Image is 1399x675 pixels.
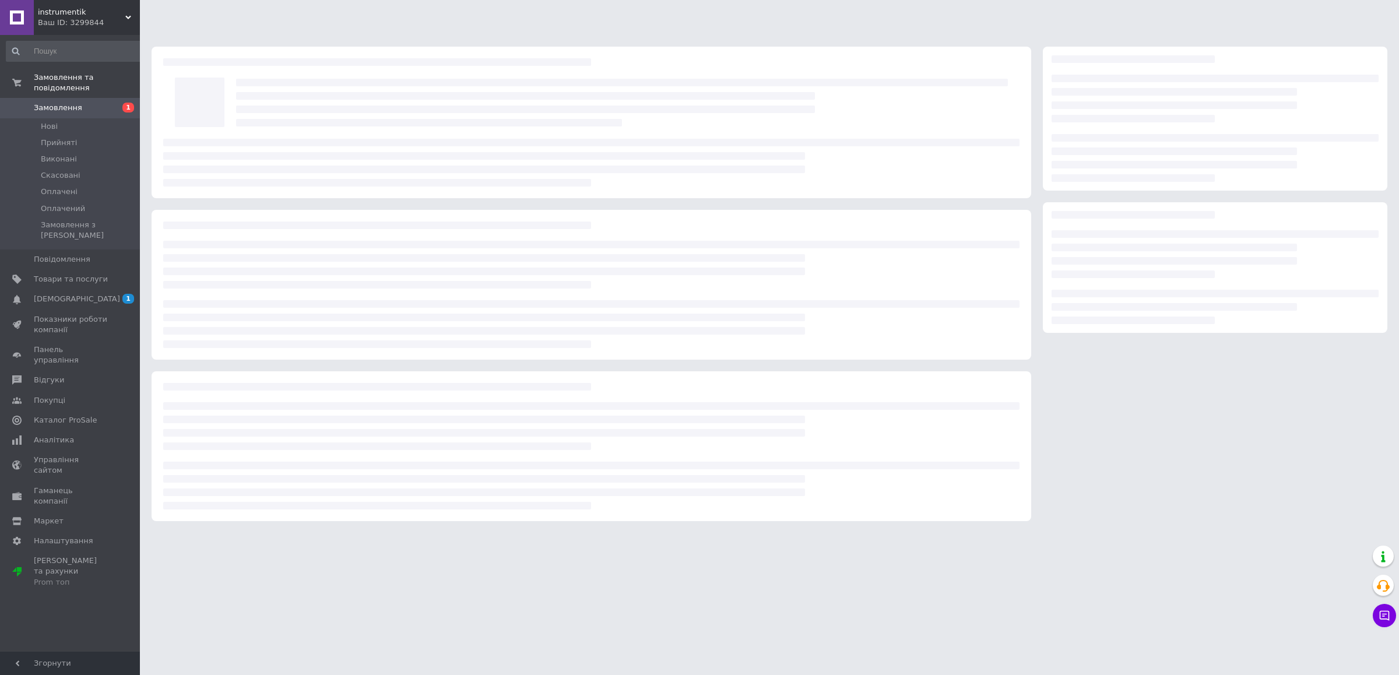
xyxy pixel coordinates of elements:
[34,274,108,284] span: Товари та послуги
[34,556,108,588] span: [PERSON_NAME] та рахунки
[34,344,108,365] span: Панель управління
[34,415,97,426] span: Каталог ProSale
[38,17,140,28] div: Ваш ID: 3299844
[34,395,65,406] span: Покупці
[34,516,64,526] span: Маркет
[41,154,77,164] span: Виконані
[38,7,125,17] span: instrumentik
[41,170,80,181] span: Скасовані
[41,187,78,197] span: Оплачені
[34,435,74,445] span: Аналітика
[1373,604,1396,627] button: Чат з покупцем
[34,314,108,335] span: Показники роботи компанії
[34,536,93,546] span: Налаштування
[34,455,108,476] span: Управління сайтом
[34,72,140,93] span: Замовлення та повідомлення
[41,121,58,132] span: Нові
[34,577,108,588] div: Prom топ
[41,138,77,148] span: Прийняті
[34,103,82,113] span: Замовлення
[34,254,90,265] span: Повідомлення
[122,294,134,304] span: 1
[34,294,120,304] span: [DEMOGRAPHIC_DATA]
[41,203,85,214] span: Оплачений
[6,41,146,62] input: Пошук
[122,103,134,112] span: 1
[34,486,108,507] span: Гаманець компанії
[34,375,64,385] span: Відгуки
[41,220,145,241] span: Замовлення з [PERSON_NAME]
